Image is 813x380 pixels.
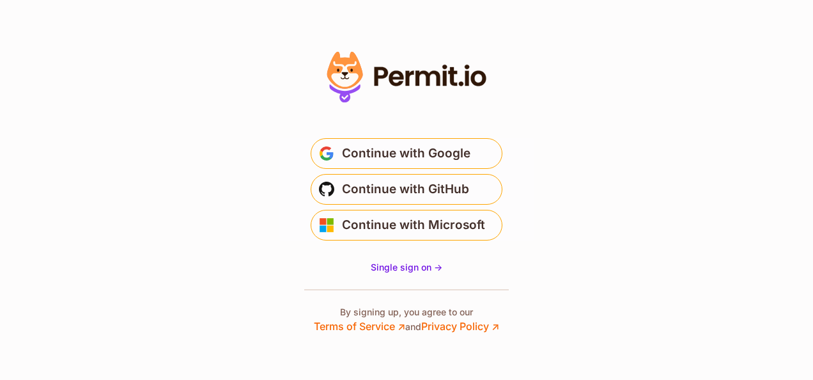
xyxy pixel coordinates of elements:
[342,179,469,200] span: Continue with GitHub
[421,320,499,333] a: Privacy Policy ↗
[311,210,502,241] button: Continue with Microsoft
[342,215,485,235] span: Continue with Microsoft
[311,138,502,169] button: Continue with Google
[371,262,442,273] span: Single sign on ->
[371,261,442,274] a: Single sign on ->
[314,306,499,334] p: By signing up, you agree to our and
[314,320,405,333] a: Terms of Service ↗
[311,174,502,205] button: Continue with GitHub
[342,143,470,164] span: Continue with Google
